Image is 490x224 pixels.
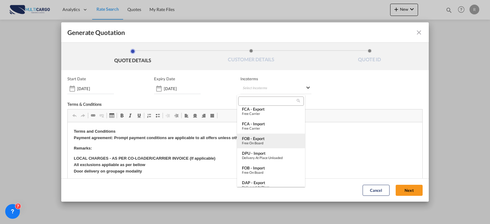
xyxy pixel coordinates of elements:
md-icon: icon-magnify [296,98,301,103]
div: DAP - export [242,180,300,185]
strong: Remarks: [6,24,24,28]
div: DPU - import [242,151,300,156]
strong: Terms and Conditions Payment agreement: Prompt payment conditions are applicable to all offers un... [6,7,214,18]
div: Delivery at Place Unloaded [242,156,300,160]
div: Free on Board [242,141,300,145]
div: Free Carrier [242,112,300,116]
div: Free Carrier [242,126,300,130]
div: FCA - import [242,121,300,126]
div: Free on Board [242,170,300,174]
strong: Quote conditions: • Valid for non-hazardous general cargo. • Subject to final cargo details and a... [6,57,255,112]
div: FCA - export [242,107,300,112]
div: Delivered at Place [242,185,300,189]
div: FOB - export [242,136,300,141]
strong: LOCAL CHARGES - AS PER CO-LOADER/CARRIER INVOICE (If applicable) All exclusions appliable as per ... [6,34,148,51]
div: FOB - import [242,165,300,170]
